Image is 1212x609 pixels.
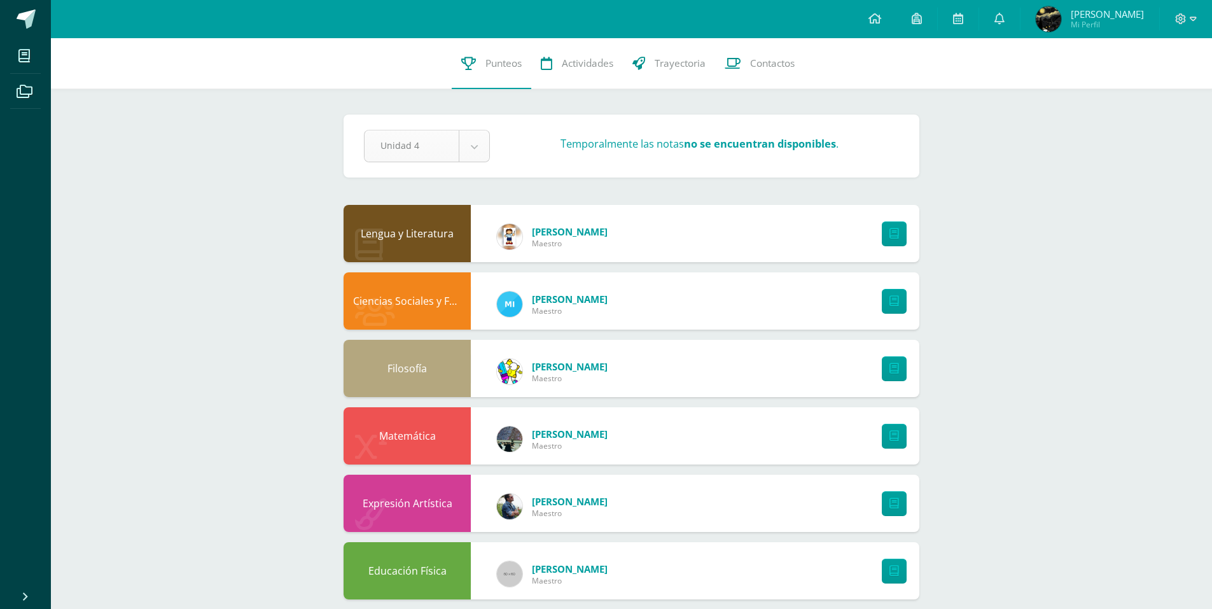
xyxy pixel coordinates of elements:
span: Maestro [532,575,608,586]
span: Maestro [532,440,608,451]
img: f23f3d43c9906dfd49fb24699b2e1686.png [497,426,522,452]
h3: Temporalmente las notas . [561,137,839,151]
span: [PERSON_NAME] [532,293,608,305]
a: Actividades [531,38,623,89]
span: Maestro [532,373,608,384]
span: Trayectoria [655,57,706,70]
span: Maestro [532,305,608,316]
img: 60x60 [497,561,522,587]
span: [PERSON_NAME] [1071,8,1144,20]
a: Contactos [715,38,804,89]
div: Educación Física [344,542,471,599]
div: Lengua y Literatura [344,205,471,262]
span: [PERSON_NAME] [532,360,608,373]
img: a24fc887a3638965c338547a0544dc82.png [497,224,522,249]
span: Actividades [562,57,613,70]
div: Matemática [344,407,471,465]
span: Maestro [532,238,608,249]
div: Filosofía [344,340,471,397]
span: [PERSON_NAME] [532,428,608,440]
span: Punteos [485,57,522,70]
div: Expresión Artística [344,475,471,532]
img: 12b25f5302bfc2aa4146641255767367.png [497,291,522,317]
img: 0a0ea9c6794447c8c826585ed3b589a1.png [497,359,522,384]
span: Contactos [750,57,795,70]
span: Mi Perfil [1071,19,1144,30]
span: Unidad 4 [380,130,443,160]
a: Punteos [452,38,531,89]
a: Trayectoria [623,38,715,89]
img: d9eccade5a3159926f940528d809f4e0.png [497,494,522,519]
a: Unidad 4 [365,130,489,162]
span: [PERSON_NAME] [532,495,608,508]
strong: no se encuentran disponibles [684,137,836,151]
span: Maestro [532,508,608,519]
span: [PERSON_NAME] [532,225,608,238]
span: [PERSON_NAME] [532,563,608,575]
img: ff35e02625d473d18abbcec98187db3a.png [1036,6,1061,32]
div: Ciencias Sociales y Formación Ciudadana [344,272,471,330]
